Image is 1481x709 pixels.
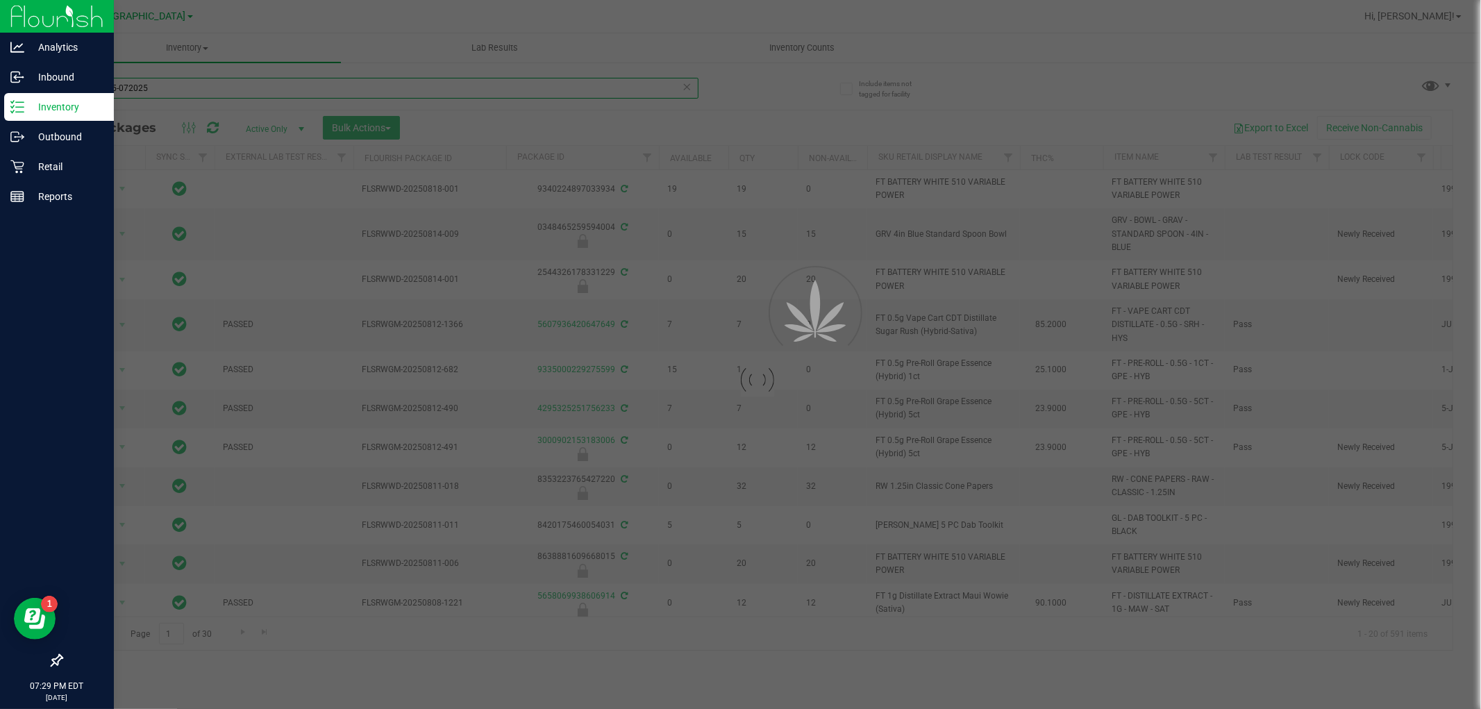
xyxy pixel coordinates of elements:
inline-svg: Outbound [10,130,24,144]
inline-svg: Inbound [10,70,24,84]
p: Analytics [24,39,108,56]
p: Inventory [24,99,108,115]
p: [DATE] [6,692,108,703]
p: Outbound [24,128,108,145]
inline-svg: Reports [10,190,24,203]
iframe: Resource center unread badge [41,596,58,612]
inline-svg: Retail [10,160,24,174]
p: Reports [24,188,108,205]
inline-svg: Inventory [10,100,24,114]
p: 07:29 PM EDT [6,680,108,692]
iframe: Resource center [14,598,56,640]
inline-svg: Analytics [10,40,24,54]
p: Inbound [24,69,108,85]
p: Retail [24,158,108,175]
